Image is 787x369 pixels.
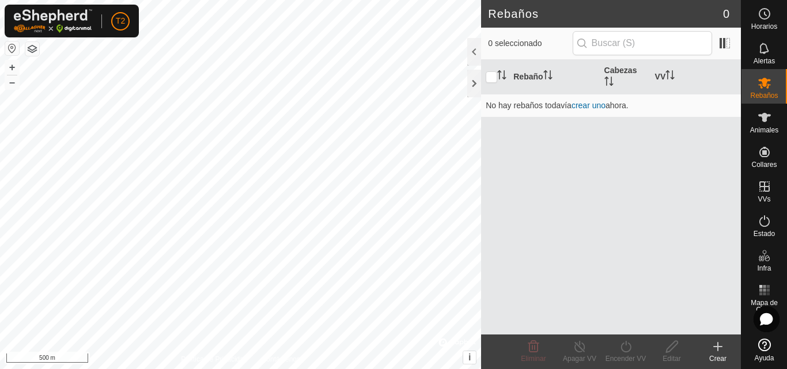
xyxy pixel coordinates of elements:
th: Cabezas [600,60,650,94]
button: Capas del Mapa [25,42,39,56]
p-sorticon: Activar para ordenar [497,72,506,81]
span: Mapa de Calor [744,299,784,313]
button: Restablecer Mapa [5,41,19,55]
span: i [468,352,471,362]
p-sorticon: Activar para ordenar [543,72,553,81]
button: + [5,60,19,74]
p-sorticon: Activar para ordenar [665,72,675,81]
span: 0 seleccionado [488,37,572,50]
th: Rebaño [509,60,599,94]
input: Buscar (S) [573,31,712,55]
h2: Rebaños [488,7,723,21]
th: VV [650,60,741,94]
span: Estado [754,230,775,237]
div: Crear [695,353,741,364]
a: Contáctenos [262,354,300,364]
span: T2 [116,15,125,27]
a: Política de Privacidad [181,354,247,364]
span: 0 [723,5,729,22]
a: Ayuda [741,334,787,366]
div: Encender VV [603,353,649,364]
a: crear uno [572,101,606,110]
div: Editar [649,353,695,364]
span: Horarios [751,23,777,30]
p-sorticon: Activar para ordenar [604,78,614,88]
div: Apagar VV [557,353,603,364]
span: Alertas [754,58,775,64]
span: Rebaños [750,92,778,99]
span: Collares [751,161,777,168]
button: i [463,351,476,364]
button: – [5,75,19,89]
span: Ayuda [755,355,774,362]
span: Infra [757,265,771,272]
td: No hay rebaños todavía ahora. [481,94,741,117]
span: VVs [758,196,770,203]
span: Eliminar [521,355,546,363]
img: Logo Gallagher [14,9,92,33]
span: Animales [750,127,778,134]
